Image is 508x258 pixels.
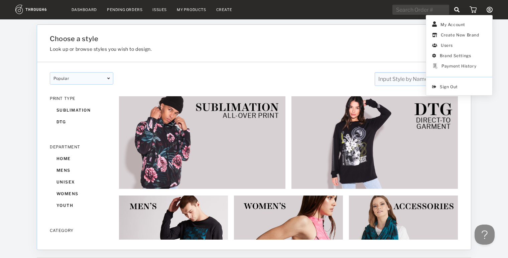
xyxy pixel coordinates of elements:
a: Pending Orders [107,7,142,12]
div: home [50,153,113,164]
div: PRINT TYPE [50,96,113,101]
input: Search Order # [392,5,449,15]
div: womens [50,188,113,200]
div: sublimation [50,104,113,116]
img: logo.1c10ca64.svg [15,5,61,14]
img: icon_cart.dab5cea1.svg [470,6,477,13]
h1: Choose a style [50,35,389,43]
input: Input Style by Name or ID [375,72,458,86]
div: dtg [50,116,113,128]
div: CATEGORY [50,228,113,233]
a: My Account [429,19,489,30]
img: 2e253fe2-a06e-4c8d-8f72-5695abdd75b9.jpg [291,96,458,189]
div: youth [50,200,113,211]
iframe: Toggle Customer Support [475,225,495,245]
a: Users [429,40,489,50]
div: popular [50,72,113,85]
a: Dashboard [72,7,97,12]
a: Payment History [429,61,489,73]
div: unisex [50,176,113,188]
div: DEPARTMENT [50,144,113,149]
a: My Products [177,7,206,12]
a: Create New Brand [429,30,489,40]
div: Payment History [441,63,476,70]
span: Sign Out [429,82,489,92]
h3: Look up or browse styles you wish to design. [50,46,389,52]
a: Create [216,7,232,12]
a: Brand Settings [429,50,489,61]
img: icon_payments.148627ae.png [433,63,437,69]
a: Issues [152,7,167,12]
div: mens [50,164,113,176]
img: 6ec95eaf-68e2-44b2-82ac-2cbc46e75c33.jpg [119,96,286,189]
div: accessories [50,236,113,248]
